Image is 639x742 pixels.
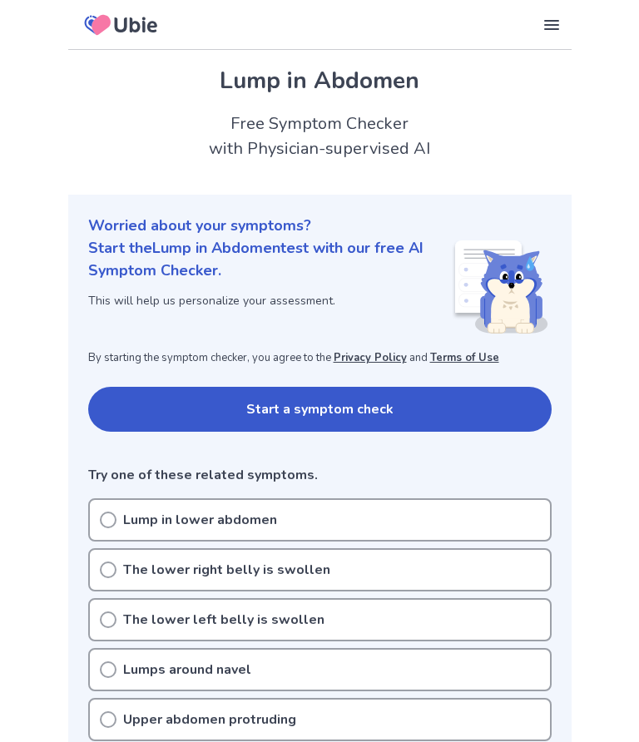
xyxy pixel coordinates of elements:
p: Worried about your symptoms? [88,215,552,237]
p: Lumps around navel [123,660,251,680]
button: Start a symptom check [88,387,552,432]
p: By starting the symptom checker, you agree to the and [88,350,552,367]
a: Privacy Policy [334,350,407,365]
h2: Free Symptom Checker with Physician-supervised AI [68,111,572,161]
h1: Lump in Abdomen [88,63,552,98]
p: This will help us personalize your assessment. [88,292,452,309]
img: Shiba [452,240,548,334]
p: Try one of these related symptoms. [88,465,552,485]
p: Upper abdomen protruding [123,710,296,730]
p: The lower right belly is swollen [123,560,330,580]
p: Lump in lower abdomen [123,510,277,530]
p: Start the Lump in Abdomen test with our free AI Symptom Checker. [88,237,452,282]
p: The lower left belly is swollen [123,610,324,630]
a: Terms of Use [430,350,499,365]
